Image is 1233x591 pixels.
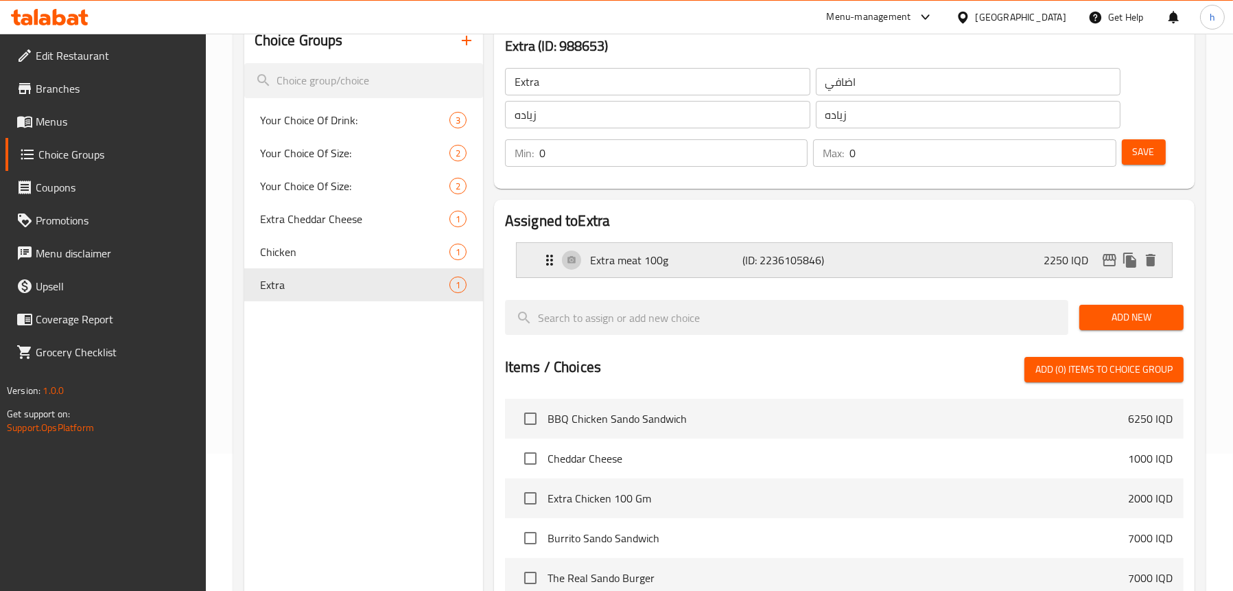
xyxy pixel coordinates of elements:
[1128,490,1173,507] p: 2000 IQD
[244,63,483,98] input: search
[1044,252,1099,268] p: 2250 IQD
[5,336,206,369] a: Grocery Checklist
[36,80,195,97] span: Branches
[742,252,844,268] p: (ID: 2236105846)
[450,180,466,193] span: 2
[505,357,601,378] h2: Items / Choices
[36,344,195,360] span: Grocery Checklist
[1210,10,1215,25] span: h
[1120,250,1140,270] button: duplicate
[7,405,70,423] span: Get support on:
[255,30,343,51] h2: Choice Groups
[505,300,1069,335] input: search
[1128,530,1173,546] p: 7000 IQD
[5,105,206,138] a: Menus
[516,444,545,473] span: Select choice
[244,137,483,170] div: Your Choice Of Size:2
[516,404,545,433] span: Select choice
[548,490,1128,507] span: Extra Chicken 100 Gm
[244,170,483,202] div: Your Choice Of Size:2
[5,303,206,336] a: Coverage Report
[548,450,1128,467] span: Cheddar Cheese
[1128,570,1173,586] p: 7000 IQD
[261,244,449,260] span: Chicken
[505,211,1184,231] h2: Assigned to Extra
[244,235,483,268] div: Chicken1
[450,279,466,292] span: 1
[505,35,1184,57] h3: Extra (ID: 988653)
[5,39,206,72] a: Edit Restaurant
[36,113,195,130] span: Menus
[548,410,1128,427] span: BBQ Chicken Sando Sandwich
[1024,357,1184,382] button: Add (0) items to choice group
[516,524,545,553] span: Select choice
[43,382,64,399] span: 1.0.0
[1099,250,1120,270] button: edit
[7,382,40,399] span: Version:
[5,138,206,171] a: Choice Groups
[1140,250,1161,270] button: delete
[261,112,449,128] span: Your Choice Of Drink:
[261,178,449,194] span: Your Choice Of Size:
[515,145,534,161] p: Min:
[1128,450,1173,467] p: 1000 IQD
[36,245,195,262] span: Menu disclaimer
[449,244,467,260] div: Choices
[548,530,1128,546] span: Burrito Sando Sandwich
[5,171,206,204] a: Coupons
[449,112,467,128] div: Choices
[517,243,1172,277] div: Expand
[450,147,466,160] span: 2
[261,277,449,293] span: Extra
[36,47,195,64] span: Edit Restaurant
[548,570,1128,586] span: The Real Sando Burger
[505,237,1184,283] li: Expand
[1133,143,1155,161] span: Save
[449,211,467,227] div: Choices
[590,252,743,268] p: Extra meat 100g
[1035,361,1173,378] span: Add (0) items to choice group
[244,104,483,137] div: Your Choice Of Drink:3
[36,311,195,327] span: Coverage Report
[1128,410,1173,427] p: 6250 IQD
[1090,309,1173,326] span: Add New
[1122,139,1166,165] button: Save
[36,278,195,294] span: Upsell
[450,213,466,226] span: 1
[5,270,206,303] a: Upsell
[450,246,466,259] span: 1
[976,10,1066,25] div: [GEOGRAPHIC_DATA]
[261,211,449,227] span: Extra Cheddar Cheese
[7,419,94,437] a: Support.OpsPlatform
[450,114,466,127] span: 3
[261,145,449,161] span: Your Choice Of Size:
[5,72,206,105] a: Branches
[449,145,467,161] div: Choices
[516,484,545,513] span: Select choice
[827,9,911,25] div: Menu-management
[449,178,467,194] div: Choices
[5,204,206,237] a: Promotions
[244,202,483,235] div: Extra Cheddar Cheese1
[1079,305,1184,330] button: Add New
[36,179,195,196] span: Coupons
[449,277,467,293] div: Choices
[38,146,195,163] span: Choice Groups
[36,212,195,229] span: Promotions
[244,268,483,301] div: Extra1
[823,145,844,161] p: Max:
[5,237,206,270] a: Menu disclaimer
